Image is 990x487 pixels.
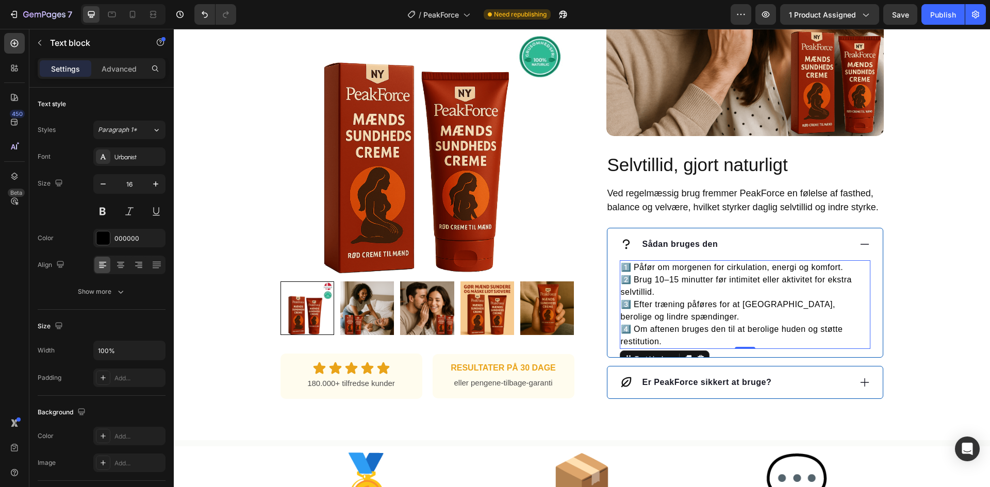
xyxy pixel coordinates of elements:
div: 450 [10,110,25,118]
h2: Rich Text Editor. Editing area: main [433,123,710,149]
div: Padding [38,373,61,382]
div: Add... [114,459,163,468]
div: Rich Text Editor. Editing area: main [433,157,710,187]
h2: RESULTATER PÅ 30 DAGE [274,333,385,346]
div: Size [38,320,65,333]
div: Open Intercom Messenger [955,436,980,461]
button: Paragraph 1* [93,121,166,139]
div: Styles [38,125,56,135]
div: Font [38,152,51,161]
input: Auto [94,341,165,360]
div: Rich Text Editor. Editing area: main [467,346,600,361]
div: Show more [78,287,126,297]
h2: 💬 [529,417,718,486]
p: Selvtillid, gjort naturligt [434,124,709,148]
div: Width [38,346,55,355]
span: Save [892,10,909,19]
span: Paragraph 1* [98,125,137,135]
button: Save [883,4,917,25]
div: Beta [8,189,25,197]
button: Show more [38,282,166,301]
p: Er PeakForce sikkert at bruge? [469,347,598,360]
p: 7 [68,8,72,21]
div: Text block [459,325,493,334]
p: Advanced [102,63,137,74]
div: Add... [114,432,163,441]
p: Sådan bruges den [469,209,544,222]
h2: 📦 [313,417,503,486]
div: Text style [38,99,66,109]
div: Color [38,233,54,243]
button: 1 product assigned [780,4,879,25]
span: PeakForce [423,9,459,20]
span: Need republishing [494,10,547,19]
p: eller pengene-tilbage-garanti [275,347,384,361]
button: Publish [921,4,965,25]
div: Add... [114,374,163,383]
h2: 🥇 [99,417,288,486]
span: / [419,9,421,20]
div: Publish [930,9,956,20]
p: Settings [51,63,80,74]
div: Image [38,458,56,467]
div: Color [38,431,54,441]
div: Rich Text Editor. Editing area: main [467,208,546,223]
iframe: Design area [174,29,990,487]
button: 7 [4,4,77,25]
div: Rich Text Editor. Editing area: main [446,231,697,320]
div: Undo/Redo [194,4,236,25]
div: Align [38,258,67,272]
p: Ved regelmæssig brug fremmer PeakForce en følelse af fasthed, balance og velvære, hvilket styrker... [434,158,709,186]
div: 000000 [114,234,163,243]
p: Text block [50,37,138,49]
div: Background [38,406,88,419]
span: 1 product assigned [789,9,856,20]
div: Urbanist [114,153,163,162]
p: 1️⃣ Påfør om morgenen for cirkulation, energi og komfort. 2️⃣ Brug 10–15 minutter før intimitet e... [447,232,696,319]
div: Size [38,177,65,191]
